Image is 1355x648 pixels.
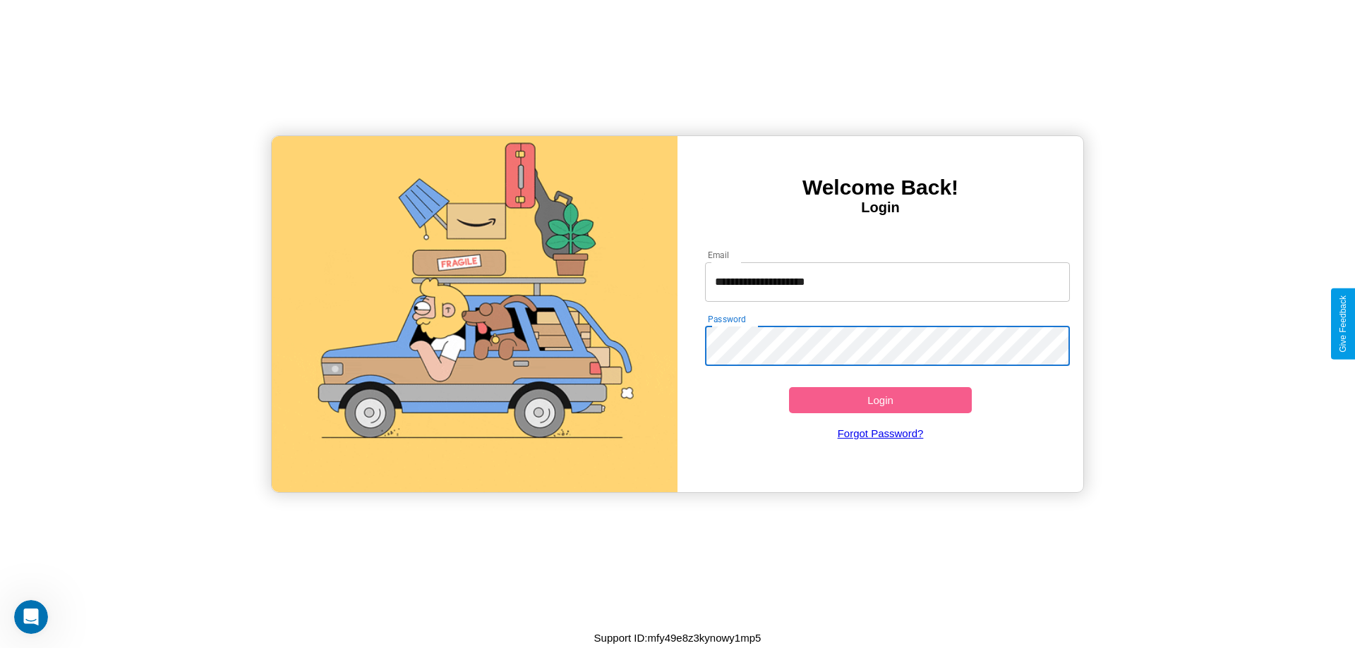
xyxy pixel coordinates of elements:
[698,413,1064,453] a: Forgot Password?
[789,387,972,413] button: Login
[708,249,730,261] label: Email
[272,136,677,492] img: gif
[677,200,1083,216] h4: Login
[677,176,1083,200] h3: Welcome Back!
[1338,295,1348,353] div: Give Feedback
[14,600,48,634] iframe: Intercom live chat
[594,628,761,647] p: Support ID: mfy49e8z3kynowy1mp5
[708,313,745,325] label: Password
